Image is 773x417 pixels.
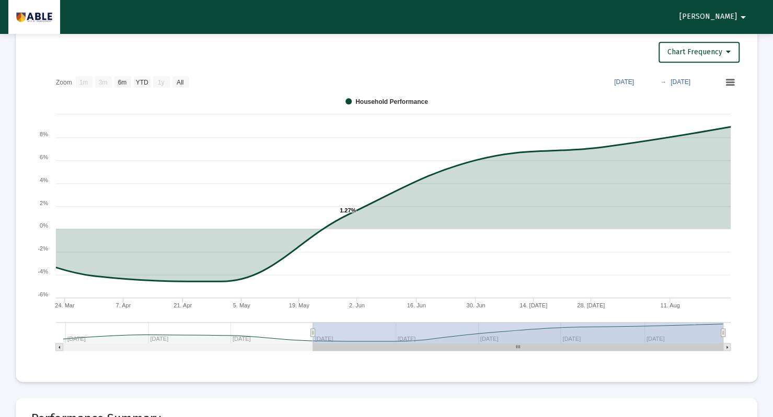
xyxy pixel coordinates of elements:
text: -2% [38,245,48,252]
text: 28. [DATE] [577,302,605,308]
text: 2. Jun [349,302,365,308]
text: 1m [79,79,88,86]
text: 16. Jun [407,302,426,308]
text: 19. May [289,302,310,308]
text: 6m [118,79,127,86]
text: 8% [40,131,48,137]
text: 21. Apr [174,302,192,308]
text: YTD [136,79,148,86]
text: 1y [158,79,165,86]
span: Chart Frequency [667,47,731,56]
text: 0% [40,222,48,229]
text: All [177,79,183,86]
text: 14. [DATE] [520,302,547,308]
text: Zoom [56,79,72,86]
text: 5. May [233,302,251,308]
text: 3m [99,79,108,86]
button: [PERSON_NAME] [667,6,762,27]
text: 24. Mar [55,302,75,308]
text: 6% [40,154,48,160]
text: 11. Aug [660,302,679,308]
button: Chart Frequency [659,42,740,63]
text: [DATE] [614,78,634,86]
span: [PERSON_NAME] [679,13,737,21]
text: Household Performance [355,98,428,105]
text: 7. Apr [116,302,131,308]
text: 30. Jun [466,302,485,308]
text: → [660,78,666,86]
img: Dashboard [16,7,52,28]
text: 4% [40,177,48,183]
text: [DATE] [671,78,690,86]
text: -6% [38,291,48,297]
text: 1.27% [340,207,356,213]
text: -4% [38,268,48,275]
text: 2% [40,200,48,206]
mat-icon: arrow_drop_down [737,7,749,28]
